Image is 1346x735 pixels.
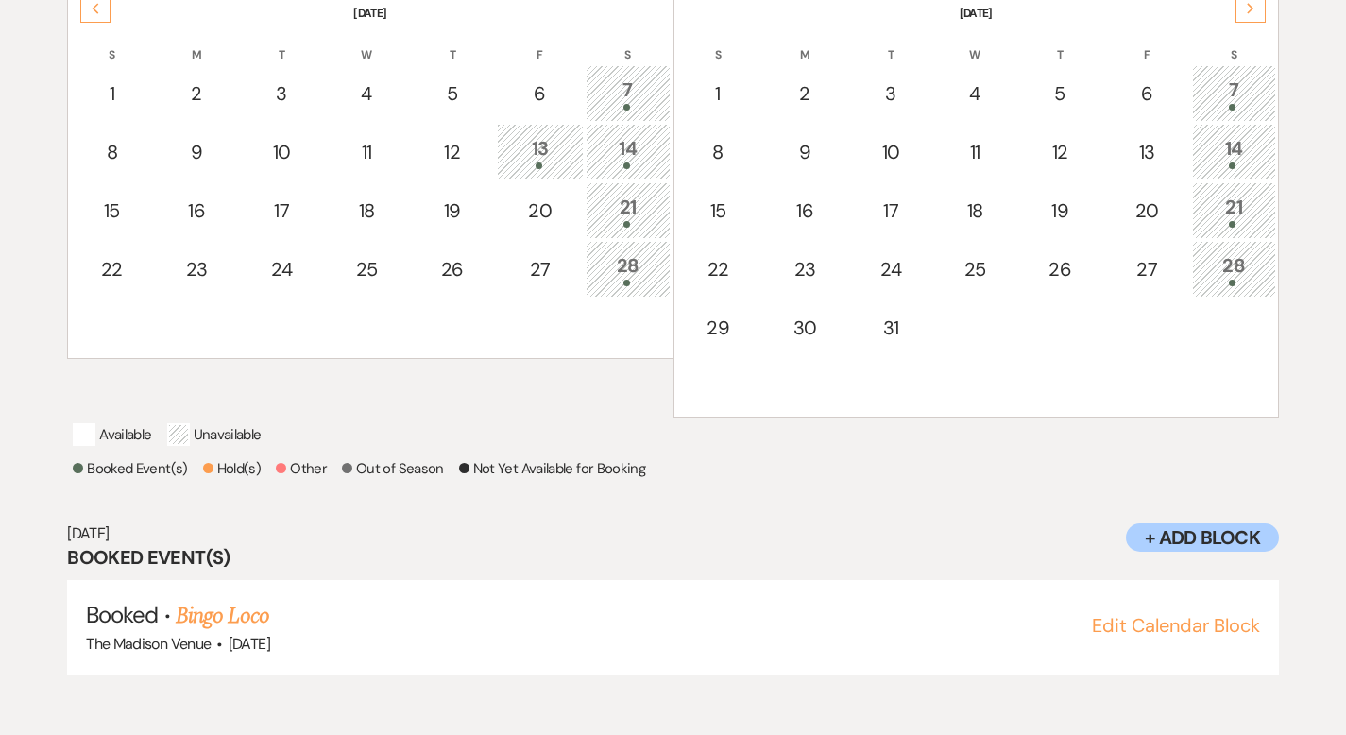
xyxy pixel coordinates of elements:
div: 20 [1115,197,1180,225]
th: T [1018,24,1102,63]
div: 28 [1202,251,1266,286]
div: 1 [687,79,750,108]
div: 30 [773,314,838,342]
th: T [850,24,932,63]
th: W [325,24,408,63]
div: 6 [507,79,573,108]
div: 19 [420,197,485,225]
div: 21 [596,193,660,228]
div: 17 [860,197,922,225]
button: + Add Block [1126,523,1279,552]
th: F [497,24,584,63]
th: W [934,24,1016,63]
div: 24 [250,255,313,283]
th: F [1104,24,1190,63]
span: Booked [86,600,158,629]
div: 8 [687,138,750,166]
a: Bingo Loco [176,599,269,633]
th: S [1192,24,1276,63]
div: 14 [596,134,660,169]
div: 26 [1029,255,1092,283]
div: 14 [1202,134,1266,169]
div: 22 [687,255,750,283]
div: 1 [80,79,143,108]
div: 26 [420,255,485,283]
div: 2 [165,79,228,108]
div: 20 [507,197,573,225]
div: 18 [945,197,1006,225]
p: Booked Event(s) [73,457,187,480]
div: 27 [507,255,573,283]
div: 16 [165,197,228,225]
div: 12 [1029,138,1092,166]
div: 23 [165,255,228,283]
div: 7 [1202,76,1266,111]
div: 3 [250,79,313,108]
div: 28 [596,251,660,286]
th: M [155,24,238,63]
div: 8 [80,138,143,166]
p: Not Yet Available for Booking [459,457,645,480]
p: Unavailable [167,423,262,446]
h6: [DATE] [67,523,1279,544]
th: T [410,24,495,63]
span: The Madison Venue [86,634,211,654]
div: 27 [1115,255,1180,283]
div: 15 [687,197,750,225]
div: 12 [420,138,485,166]
div: 13 [507,134,573,169]
div: 13 [1115,138,1180,166]
th: S [676,24,760,63]
div: 11 [335,138,398,166]
div: 18 [335,197,398,225]
div: 7 [596,76,660,111]
div: 4 [335,79,398,108]
th: M [762,24,848,63]
div: 10 [860,138,922,166]
div: 15 [80,197,143,225]
div: 29 [687,314,750,342]
p: Hold(s) [203,457,262,480]
div: 11 [945,138,1006,166]
div: 10 [250,138,313,166]
div: 5 [1029,79,1092,108]
div: 9 [773,138,838,166]
div: 9 [165,138,228,166]
div: 23 [773,255,838,283]
th: T [240,24,323,63]
div: 31 [860,314,922,342]
div: 4 [945,79,1006,108]
div: 16 [773,197,838,225]
th: S [70,24,153,63]
button: Edit Calendar Block [1092,616,1260,635]
div: 21 [1202,193,1266,228]
p: Available [73,423,151,446]
div: 6 [1115,79,1180,108]
div: 19 [1029,197,1092,225]
div: 22 [80,255,143,283]
div: 24 [860,255,922,283]
div: 2 [773,79,838,108]
div: 3 [860,79,922,108]
div: 25 [945,255,1006,283]
div: 25 [335,255,398,283]
th: S [586,24,671,63]
h3: Booked Event(s) [67,544,1279,571]
div: 17 [250,197,313,225]
p: Out of Season [342,457,444,480]
p: Other [276,457,327,480]
div: 5 [420,79,485,108]
span: [DATE] [229,634,270,654]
